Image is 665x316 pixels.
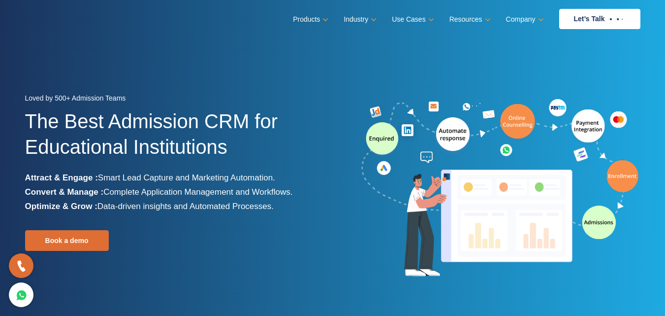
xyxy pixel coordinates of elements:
[25,187,104,197] b: Convert & Manage :
[97,202,274,211] span: Data-driven insights and Automated Processes.
[25,108,325,171] h1: The Best Admission CRM for Educational Institutions
[25,230,109,251] a: Book a demo
[25,91,325,108] div: Loved by 500+ Admission Teams
[25,173,98,182] b: Attract & Engage :
[559,9,640,29] a: Let’s Talk
[392,12,432,27] a: Use Cases
[25,202,97,211] b: Optimize & Grow :
[103,187,292,197] span: Complete Application Management and Workflows.
[344,12,375,27] a: Industry
[293,12,326,27] a: Products
[449,12,489,27] a: Resources
[506,12,542,27] a: Company
[98,173,275,182] span: Smart Lead Capture and Marketing Automation.
[360,97,640,281] img: admission-software-home-page-header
